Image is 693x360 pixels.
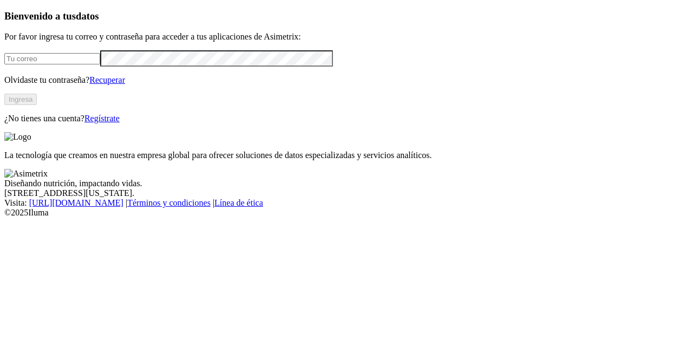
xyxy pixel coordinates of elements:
[4,10,689,22] h3: Bienvenido a tus
[4,208,689,218] div: © 2025 Iluma
[4,53,100,64] input: Tu correo
[4,188,689,198] div: [STREET_ADDRESS][US_STATE].
[29,198,123,207] a: [URL][DOMAIN_NAME]
[84,114,120,123] a: Regístrate
[214,198,263,207] a: Línea de ética
[4,150,689,160] p: La tecnología que creamos en nuestra empresa global para ofrecer soluciones de datos especializad...
[4,94,37,105] button: Ingresa
[4,75,689,85] p: Olvidaste tu contraseña?
[4,32,689,42] p: Por favor ingresa tu correo y contraseña para acceder a tus aplicaciones de Asimetrix:
[89,75,125,84] a: Recuperar
[76,10,99,22] span: datos
[127,198,211,207] a: Términos y condiciones
[4,169,48,179] img: Asimetrix
[4,179,689,188] div: Diseñando nutrición, impactando vidas.
[4,198,689,208] div: Visita : | |
[4,114,689,123] p: ¿No tienes una cuenta?
[4,132,31,142] img: Logo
